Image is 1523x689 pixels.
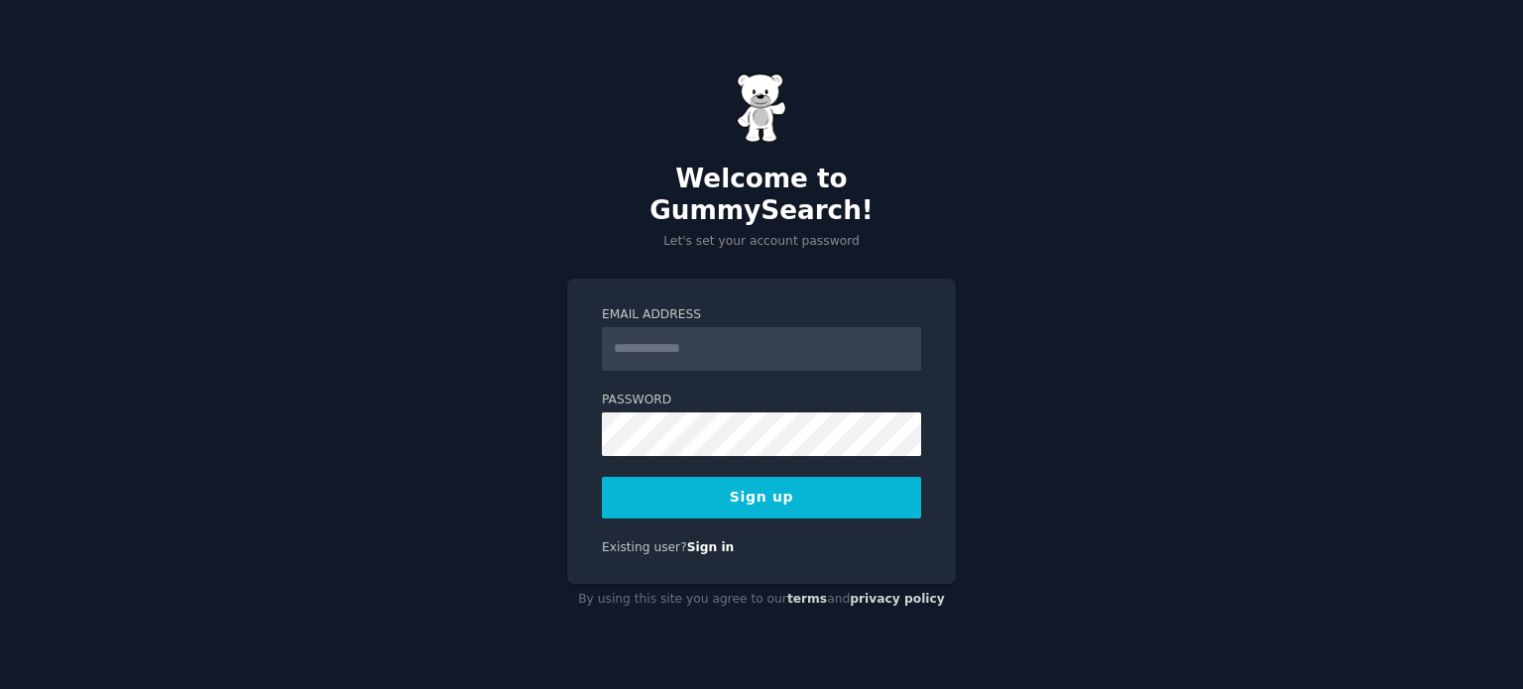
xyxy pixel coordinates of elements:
span: Existing user? [602,540,687,554]
button: Sign up [602,477,921,518]
a: terms [787,592,827,606]
h2: Welcome to GummySearch! [567,164,956,226]
label: Password [602,392,921,409]
div: By using this site you agree to our and [567,584,956,616]
a: Sign in [687,540,735,554]
p: Let's set your account password [567,233,956,251]
img: Gummy Bear [737,73,786,143]
a: privacy policy [850,592,945,606]
label: Email Address [602,306,921,324]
